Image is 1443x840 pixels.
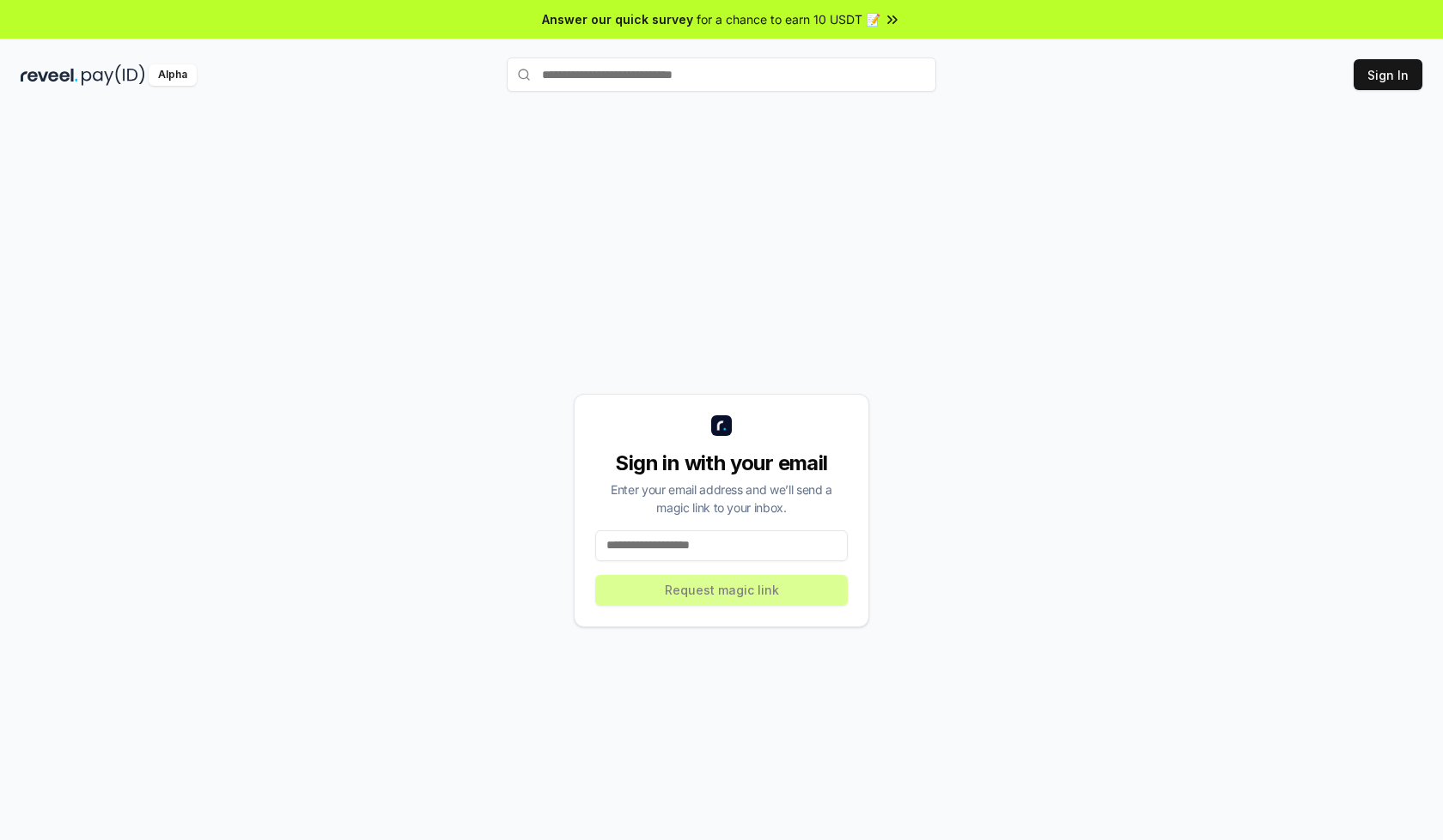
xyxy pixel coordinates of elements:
[595,480,848,517] div: Enter your email address and we’ll send a magic link to your inbox.
[595,450,848,477] div: Sign in with your email
[21,64,78,86] img: reveel_dark
[149,64,197,86] div: Alpha
[711,415,732,436] img: logo_small
[82,64,145,86] img: pay_id
[1354,59,1422,90] button: Sign In
[697,10,880,28] span: for a chance to earn 10 USDT 📝
[542,10,693,28] span: Answer our quick survey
